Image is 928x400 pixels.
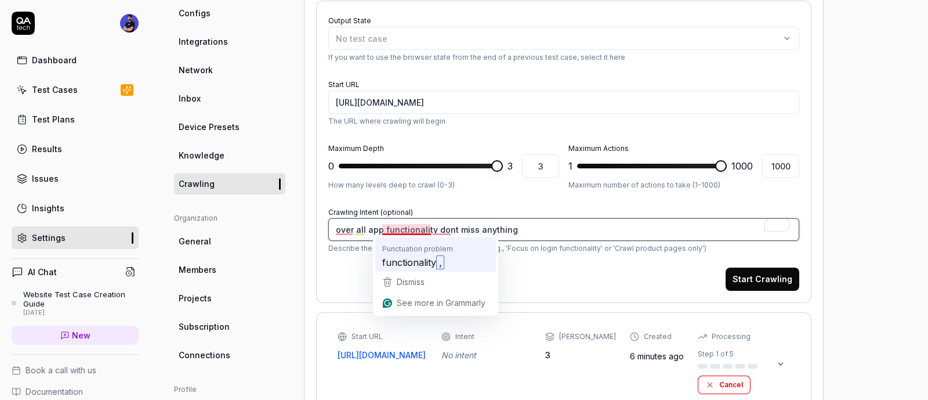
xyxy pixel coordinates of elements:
[336,34,387,44] span: No test case
[28,266,57,278] h4: AI Chat
[328,144,384,153] label: Maximum Depth
[174,88,285,109] a: Inbox
[441,349,531,361] div: No intent
[26,385,83,398] span: Documentation
[174,2,285,24] a: Configs
[328,180,559,190] p: How many levels deep to crawl (0-3)
[179,264,216,276] span: Members
[32,84,78,96] div: Test Cases
[32,54,77,66] div: Dashboard
[32,113,75,125] div: Test Plans
[328,159,334,173] span: 0
[328,16,371,25] label: Output State
[179,320,230,333] span: Subscription
[32,143,62,155] div: Results
[12,138,139,160] a: Results
[174,230,285,252] a: General
[26,364,96,376] span: Book a call with us
[174,384,285,395] div: Profile
[351,331,383,342] div: Start URL
[630,351,684,361] time: 6 minutes ago
[12,108,139,131] a: Test Plans
[179,349,230,361] span: Connections
[545,349,616,361] div: 3
[179,149,224,161] span: Knowledge
[12,197,139,219] a: Insights
[12,49,139,71] a: Dashboard
[72,329,90,341] span: New
[12,167,139,190] a: Issues
[179,35,228,48] span: Integrations
[328,208,413,217] label: Crawling Intent (optional)
[328,91,799,114] input: https://sundayproduct.com/
[12,290,139,316] a: Website Test Case Creation Guide[DATE]
[731,159,753,173] span: 1000
[179,92,201,104] span: Inbox
[174,116,285,138] a: Device Presets
[328,52,799,63] p: If you want to use the browser state from the end of a previous test case, select it here
[328,218,799,241] textarea: To enrich screen reader interactions, please activate Accessibility in Grammarly extension settings
[328,27,799,50] button: No test case
[32,202,64,214] div: Insights
[12,326,139,345] a: New
[174,316,285,337] a: Subscription
[174,213,285,224] div: Organization
[179,121,240,133] span: Device Presets
[174,287,285,309] a: Projects
[23,309,139,317] div: [DATE]
[12,78,139,101] a: Test Cases
[174,344,285,366] a: Connections
[32,232,66,244] div: Settings
[23,290,139,309] div: Website Test Case Creation Guide
[568,180,799,190] p: Maximum number of actions to take (1-1000)
[179,178,215,190] span: Crawling
[179,64,213,76] span: Network
[174,31,285,52] a: Integrations
[174,173,285,194] a: Crawling
[12,385,139,398] a: Documentation
[12,226,139,249] a: Settings
[568,144,629,153] label: Maximum Actions
[568,159,572,173] span: 1
[726,268,799,291] button: Start Crawling
[120,14,139,33] img: f94d135f-55d3-432e-9c6b-a086576d5903.jpg
[455,331,474,342] div: Intent
[179,235,211,247] span: General
[507,159,513,173] span: 3
[338,349,427,361] a: [URL][DOMAIN_NAME]
[328,243,799,254] p: Describe the purpose of this crawling session (e.g., 'Focus on login functionality' or 'Crawl pro...
[179,292,212,304] span: Projects
[712,331,751,342] div: Processing
[174,59,285,81] a: Network
[644,331,672,342] div: Created
[698,349,734,359] div: Step 1 of 5
[174,145,285,166] a: Knowledge
[12,364,139,376] a: Book a call with us
[698,376,751,394] button: Cancel
[32,172,59,185] div: Issues
[559,331,616,342] div: [PERSON_NAME]
[179,7,211,19] span: Configs
[328,80,360,89] label: Start URL
[174,259,285,280] a: Members
[328,116,799,127] p: The URL where crawling will begin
